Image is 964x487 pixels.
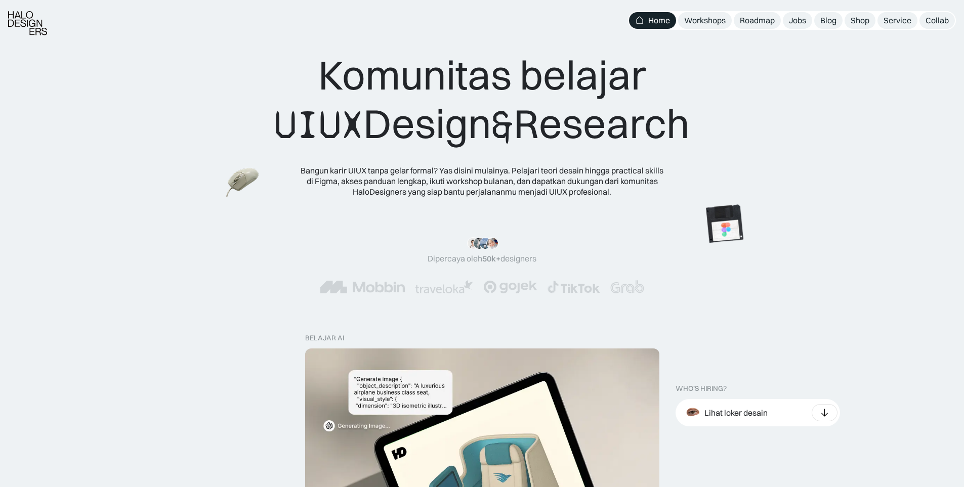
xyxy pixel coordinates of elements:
[884,15,911,26] div: Service
[305,334,344,342] div: belajar ai
[428,253,536,264] div: Dipercaya oleh designers
[919,12,955,29] a: Collab
[274,51,690,149] div: Komunitas belajar Design Research
[482,253,500,263] span: 50k+
[814,12,843,29] a: Blog
[648,15,670,26] div: Home
[789,15,806,26] div: Jobs
[877,12,917,29] a: Service
[704,408,768,418] div: Lihat loker desain
[926,15,949,26] div: Collab
[678,12,732,29] a: Workshops
[676,384,727,393] div: WHO’S HIRING?
[734,12,781,29] a: Roadmap
[684,15,726,26] div: Workshops
[783,12,812,29] a: Jobs
[300,165,664,197] div: Bangun karir UIUX tanpa gelar formal? Yas disini mulainya. Pelajari teori desain hingga practical...
[274,101,363,149] span: UIUX
[845,12,875,29] a: Shop
[491,101,514,149] span: &
[629,12,676,29] a: Home
[820,15,836,26] div: Blog
[740,15,775,26] div: Roadmap
[851,15,869,26] div: Shop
